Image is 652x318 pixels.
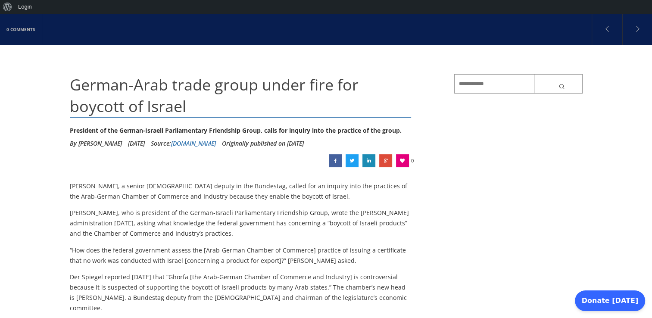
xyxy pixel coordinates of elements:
div: President of the German-Israeli Parliamentary Friendship Group, calls for inquiry into the practi... [70,124,412,137]
li: Originally published on [DATE] [222,137,304,150]
li: [DATE] [128,137,145,150]
p: Der Spiegel reported [DATE] that “Ghorfa [the Arab-German Chamber of Commerce and Industry] is co... [70,272,412,313]
a: German-Arab trade group under fire for boycott of Israel [362,154,375,167]
a: German-Arab trade group under fire for boycott of Israel [379,154,392,167]
a: [DOMAIN_NAME] [171,139,216,147]
span: 0 [411,154,414,167]
div: Source: [151,137,216,150]
p: [PERSON_NAME], who is president of the German-Israeli Parliamentary Friendship Group, wrote the [... [70,208,412,238]
li: By [PERSON_NAME] [70,137,122,150]
span: German-Arab trade group under fire for boycott of Israel [70,74,359,117]
a: German-Arab trade group under fire for boycott of Israel [329,154,342,167]
p: “How does the federal government assess the [Arab-German Chamber of Commerce] practice of issuing... [70,245,412,266]
a: German-Arab trade group under fire for boycott of Israel [346,154,359,167]
p: [PERSON_NAME], a senior [DEMOGRAPHIC_DATA] deputy in the Bundestag, called for an inquiry into th... [70,181,412,202]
